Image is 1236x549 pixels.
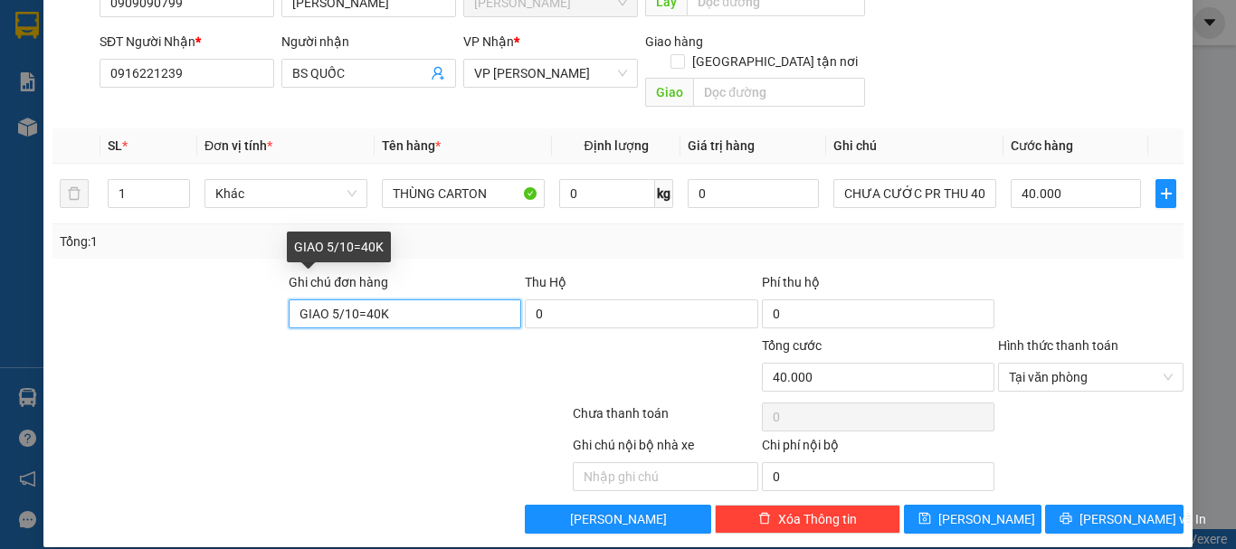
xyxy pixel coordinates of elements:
[688,138,755,153] span: Giá trị hàng
[173,15,319,59] div: VP [PERSON_NAME]
[215,180,357,207] span: Khác
[1155,179,1176,208] button: plus
[60,179,89,208] button: delete
[60,232,479,251] div: Tổng: 1
[693,78,865,107] input: Dọc đường
[1079,509,1206,529] span: [PERSON_NAME] và In
[570,509,667,529] span: [PERSON_NAME]
[15,78,160,103] div: 0931750736
[645,34,703,49] span: Giao hàng
[173,59,319,102] div: HẢI DƯƠNG HỌC
[1011,138,1073,153] span: Cước hàng
[431,66,445,80] span: user-add
[173,17,216,36] span: Nhận:
[173,102,319,128] div: 0938276682
[287,232,391,262] div: GIAO 5/10=40K
[100,32,274,52] div: SĐT Người Nhận
[762,338,822,353] span: Tổng cước
[289,275,388,289] label: Ghi chú đơn hàng
[15,15,160,56] div: [PERSON_NAME]
[281,32,456,52] div: Người nhận
[463,34,514,49] span: VP Nhận
[1045,505,1184,534] button: printer[PERSON_NAME] và In
[571,403,760,435] div: Chưa thanh toán
[826,128,1003,164] th: Ghi chú
[525,505,710,534] button: [PERSON_NAME]
[108,138,122,153] span: SL
[833,179,996,208] input: Ghi Chú
[762,272,994,299] div: Phí thu hộ
[289,299,521,328] input: Ghi chú đơn hàng
[918,512,931,526] span: save
[645,78,693,107] span: Giao
[15,56,160,78] div: LỘC HƯNG
[688,179,818,208] input: 0
[15,15,43,34] span: Gửi:
[573,435,758,462] div: Ghi chú nội bộ nhà xe
[382,179,545,208] input: VD: Bàn, Ghế
[758,512,771,526] span: delete
[998,338,1118,353] label: Hình thức thanh toán
[584,138,648,153] span: Định lượng
[685,52,865,71] span: [GEOGRAPHIC_DATA] tận nơi
[1156,186,1175,201] span: plus
[715,505,900,534] button: deleteXóa Thông tin
[655,179,673,208] span: kg
[1009,364,1173,391] span: Tại văn phòng
[525,275,566,289] span: Thu Hộ
[904,505,1042,534] button: save[PERSON_NAME]
[938,509,1035,529] span: [PERSON_NAME]
[573,462,758,491] input: Nhập ghi chú
[778,509,857,529] span: Xóa Thông tin
[204,138,272,153] span: Đơn vị tính
[474,60,627,87] span: VP Phan Rang
[1060,512,1072,526] span: printer
[382,138,441,153] span: Tên hàng
[762,435,994,462] div: Chi phí nội bộ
